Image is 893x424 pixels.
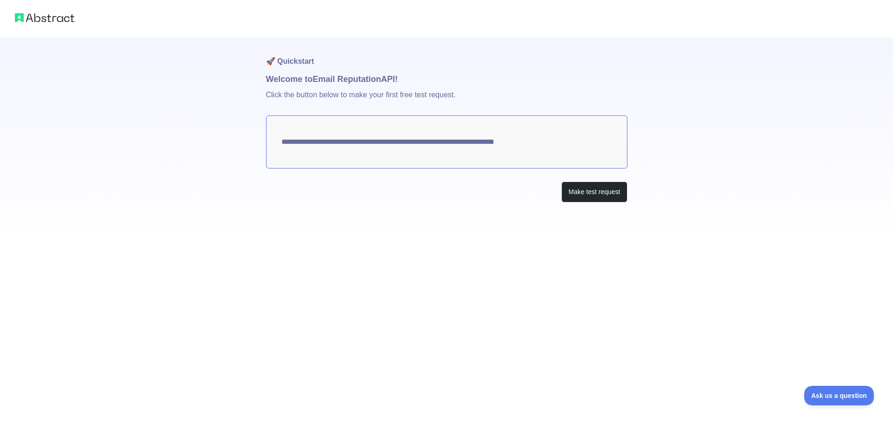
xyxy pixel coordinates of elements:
h1: Welcome to Email Reputation API! [266,73,627,86]
button: Make test request [561,182,627,202]
h1: 🚀 Quickstart [266,37,627,73]
img: Abstract logo [15,11,74,24]
p: Click the button below to make your first free test request. [266,86,627,115]
iframe: Toggle Customer Support [804,386,874,405]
